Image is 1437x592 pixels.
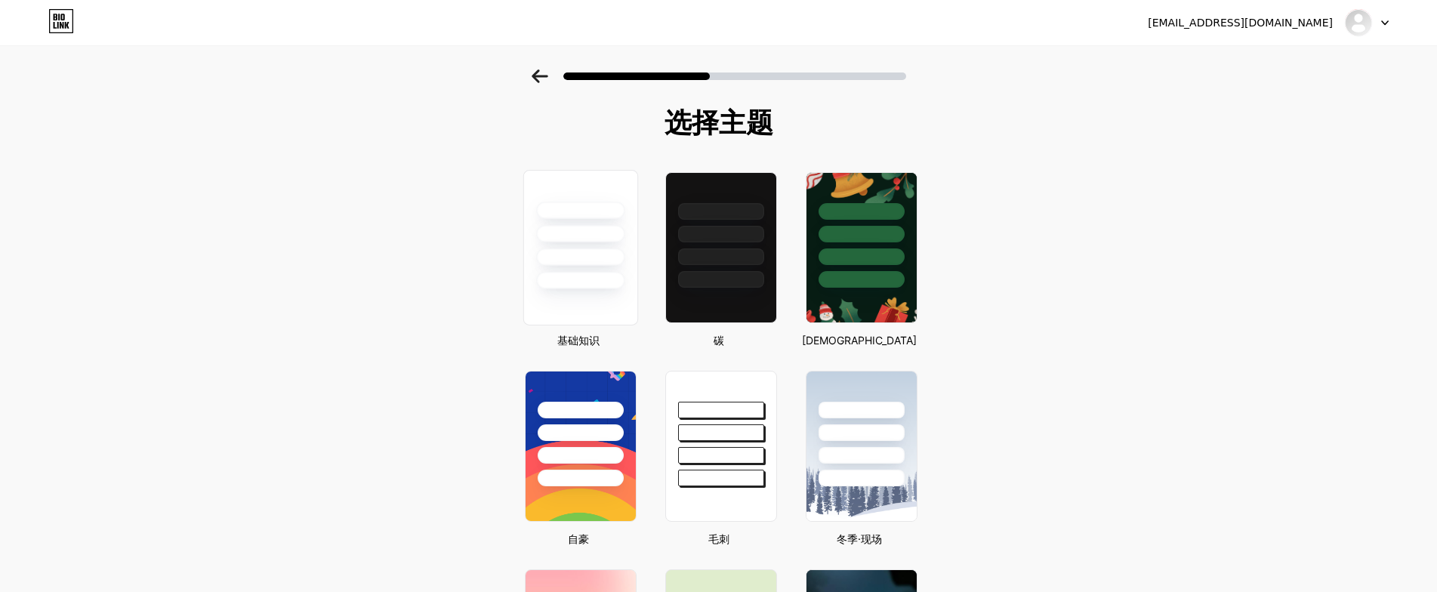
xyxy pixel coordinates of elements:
font: [DEMOGRAPHIC_DATA] [802,334,917,347]
font: 基础知识 [557,334,600,347]
img: 丘比特498982 [1344,8,1373,37]
font: 毛刺 [708,532,729,545]
font: 选择主题 [665,106,773,139]
font: 自豪 [568,532,589,545]
font: [EMAIL_ADDRESS][DOMAIN_NAME] [1148,17,1333,29]
font: 碳 [714,334,724,347]
font: 冬季·现场 [837,532,882,545]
